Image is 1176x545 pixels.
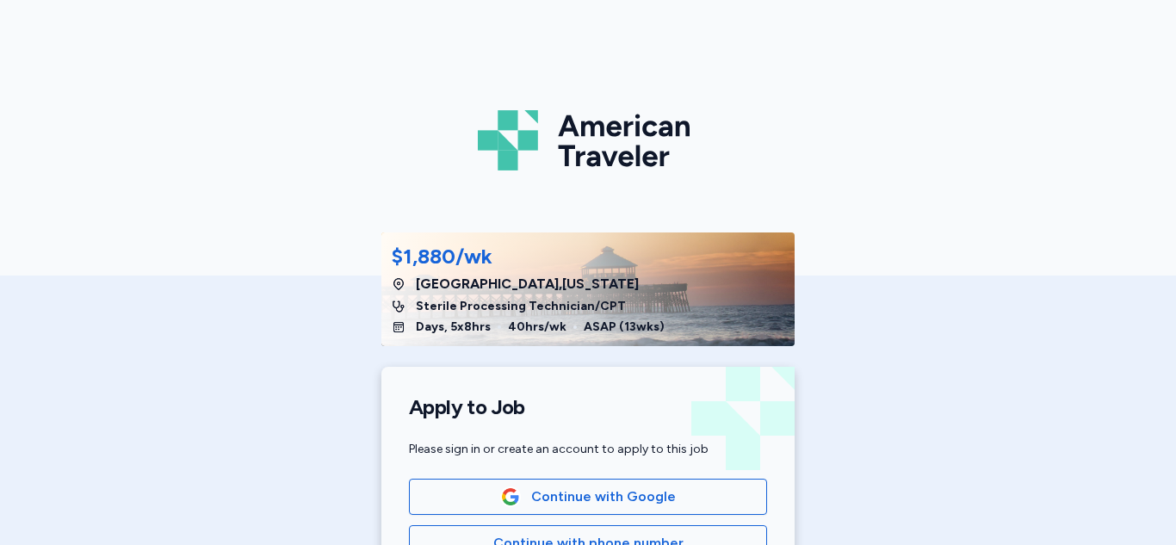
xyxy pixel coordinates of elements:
span: [GEOGRAPHIC_DATA] , [US_STATE] [416,274,639,294]
img: Logo [478,103,698,177]
span: Continue with Google [531,486,676,507]
button: Google LogoContinue with Google [409,479,767,515]
span: Sterile Processing Technician/CPT [416,298,626,315]
h1: Apply to Job [409,394,767,420]
span: Days, 5x8hrs [416,319,491,336]
span: 40 hrs/wk [508,319,566,336]
div: Please sign in or create an account to apply to this job [409,441,767,458]
div: $1,880/wk [392,243,492,270]
span: ASAP ( 13 wks) [584,319,665,336]
img: Google Logo [501,487,520,506]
